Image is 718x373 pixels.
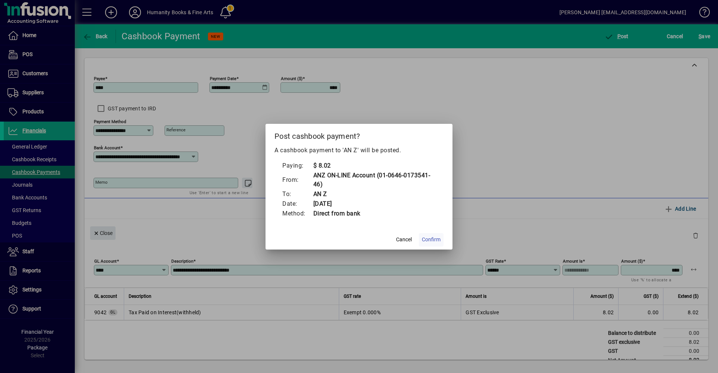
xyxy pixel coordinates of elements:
[313,161,436,171] td: $ 8.02
[422,236,441,244] span: Confirm
[282,189,313,199] td: To:
[274,146,444,155] p: A cashbook payment to 'AN Z' will be posted.
[282,199,313,209] td: Date:
[282,161,313,171] td: Paying:
[313,171,436,189] td: ANZ ON-LINE Account (01-0646-0173541-46)
[266,124,452,146] h2: Post cashbook payment?
[313,199,436,209] td: [DATE]
[282,171,313,189] td: From:
[313,209,436,218] td: Direct from bank
[419,233,444,247] button: Confirm
[396,236,412,244] span: Cancel
[392,233,416,247] button: Cancel
[313,189,436,199] td: AN Z
[282,209,313,218] td: Method:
